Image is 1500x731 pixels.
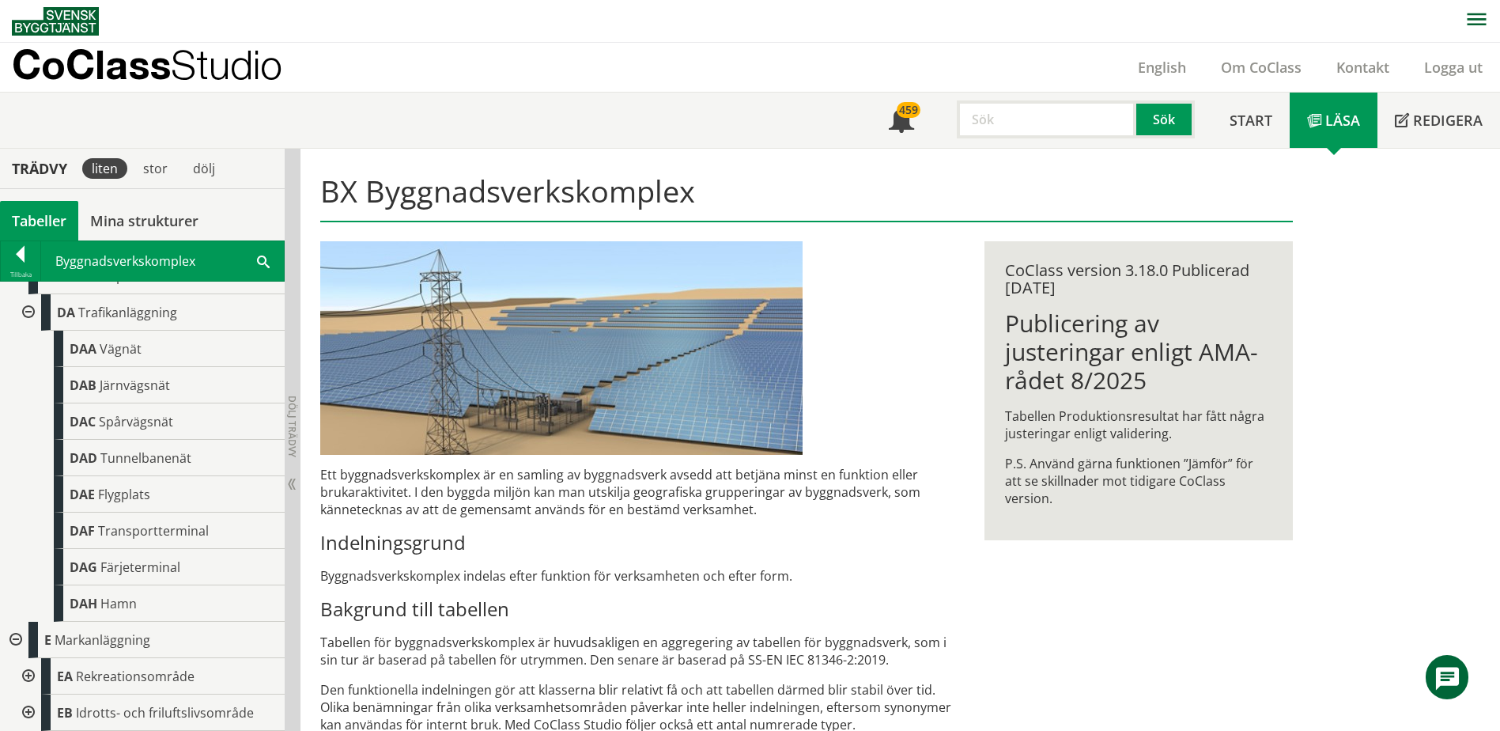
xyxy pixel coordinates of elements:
div: Byggnadsverkskomplex [41,241,284,281]
a: Kontakt [1319,58,1407,77]
div: stor [134,158,177,179]
span: EB [57,704,73,722]
a: CoClassStudio [12,43,316,92]
span: Sök i tabellen [257,252,270,269]
div: Tillbaka [1,268,40,281]
h1: Publicering av justeringar enligt AMA-rådet 8/2025 [1005,309,1271,395]
span: DAE [70,486,95,503]
span: E [44,631,51,649]
span: Flygplats [98,486,150,503]
div: Trädvy [3,160,76,177]
span: Spårvägsnät [99,413,173,430]
a: Logga ut [1407,58,1500,77]
span: Färjeterminal [100,559,180,576]
span: Rekreationsområde [76,668,195,685]
p: CoClass [12,55,282,74]
span: Redigera [1413,111,1483,130]
div: liten [82,158,127,179]
span: DAD [70,449,97,467]
span: Trafikanläggning [78,304,177,321]
h3: Indelningsgrund [320,531,960,555]
span: DA [57,304,75,321]
span: Studio [171,41,282,88]
p: Tabellen Produktionsresultat har fått några justeringar enligt validering. [1005,407,1271,442]
span: Transportterminal [98,522,209,540]
span: Start [1230,111,1272,130]
img: 37641-solenergisiemensstor.jpg [320,241,803,455]
span: Vägnät [100,340,142,358]
span: Dölj trädvy [285,396,299,457]
div: 459 [897,102,920,118]
a: Läsa [1290,93,1377,148]
span: DAA [70,340,96,358]
span: Tunnelbanenät [100,449,191,467]
h1: BX Byggnadsverkskomplex [320,173,1292,222]
span: DAC [70,413,96,430]
a: Redigera [1377,93,1500,148]
a: English [1120,58,1203,77]
span: DAG [70,559,97,576]
a: Om CoClass [1203,58,1319,77]
span: EA [57,668,73,685]
img: Svensk Byggtjänst [12,7,99,36]
span: DAF [70,522,95,540]
span: DAH [70,595,97,612]
a: Mina strukturer [78,201,210,241]
span: DAB [70,377,96,394]
p: Tabellen för byggnadsverkskomplex är huvudsakligen en aggregering av tabellen för byggnadsverk, s... [320,634,960,669]
span: Järnvägsnät [100,377,170,394]
span: Läsa [1325,111,1360,130]
a: 459 [871,93,931,148]
div: dölj [183,158,225,179]
span: Markanläggning [55,631,150,649]
input: Sök [957,100,1136,138]
span: Idrotts- och friluftslivsområde [76,704,254,722]
button: Sök [1136,100,1195,138]
p: P.S. Använd gärna funktionen ”Jämför” för att se skillnader mot tidigare CoClass version. [1005,455,1271,507]
div: CoClass version 3.18.0 Publicerad [DATE] [1005,262,1271,297]
h3: Bakgrund till tabellen [320,597,960,621]
span: Hamn [100,595,137,612]
a: Start [1212,93,1290,148]
span: Notifikationer [889,109,914,134]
